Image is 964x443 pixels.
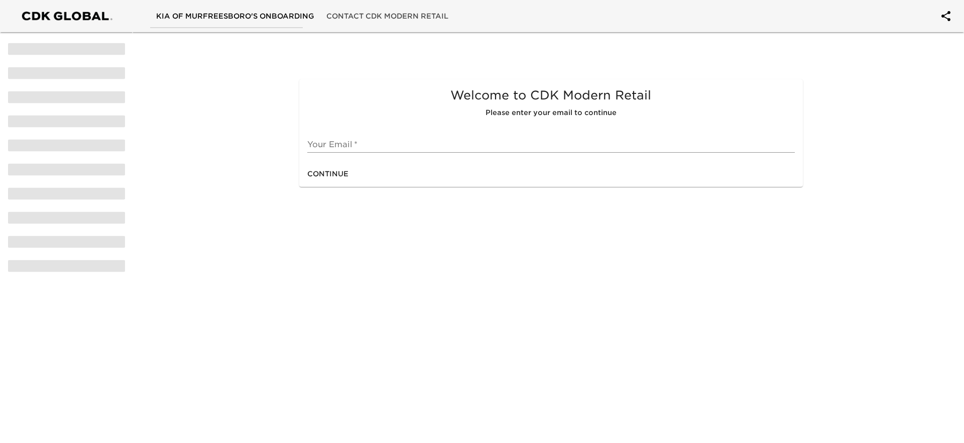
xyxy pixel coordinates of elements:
[326,10,448,23] span: Contact CDK Modern Retail
[934,4,958,28] button: account of current user
[307,168,348,180] span: Continue
[303,165,352,183] button: Continue
[156,10,314,23] span: Kia of Murfreesboro's Onboarding
[307,87,794,103] h5: Welcome to CDK Modern Retail
[307,107,794,119] h6: Please enter your email to continue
